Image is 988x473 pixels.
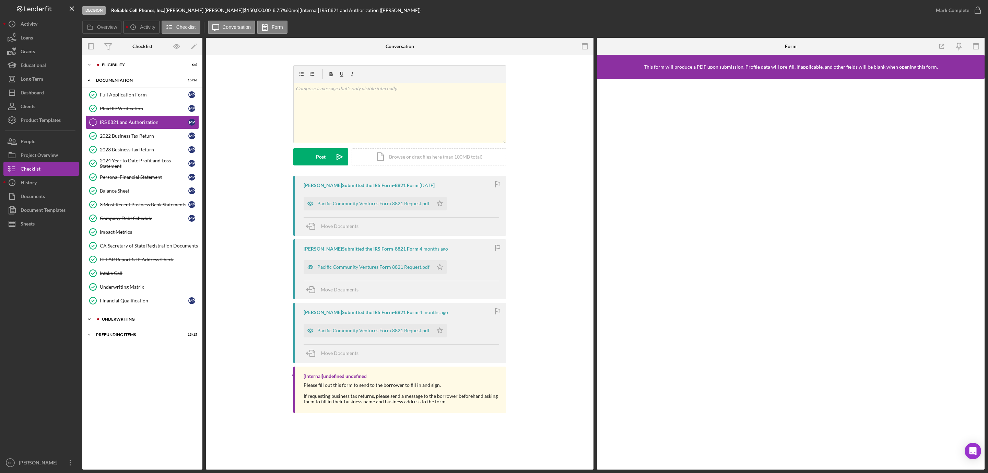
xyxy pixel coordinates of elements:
button: Move Documents [304,281,365,298]
div: Eligibility [102,63,180,67]
div: Underwriting Matrix [100,284,199,290]
div: M P [188,119,195,126]
div: 13 / 15 [185,333,197,337]
div: CLEAR Report & IP Address Check [100,257,199,262]
div: Mark Complete [936,3,969,17]
a: Impact Metrics [86,225,199,239]
div: [PERSON_NAME] Submitted the IRS Form-8821 Form [304,246,419,252]
div: 2022 Business Tax Return [100,133,188,139]
button: Activity [123,21,160,34]
a: CLEAR Report & IP Address Check [86,253,199,266]
div: M P [188,91,195,98]
button: Mark Complete [929,3,985,17]
a: Company Debt ScheduleMP [86,211,199,225]
a: Plaid ID VerificationMP [86,102,199,115]
div: Company Debt Schedule [100,216,188,221]
div: Prefunding Items [96,333,180,337]
span: Move Documents [321,287,358,292]
div: M P [188,146,195,153]
div: Conversation [386,44,414,49]
div: 3 Most Recent Business Bank Statements [100,202,188,207]
div: | [Internal] IRS 8821 and Authorization ([PERSON_NAME]) [298,8,421,13]
button: Form [257,21,287,34]
label: Overview [97,24,117,30]
a: 2024 Year to Date Profit and Loss StatementMP [86,157,199,170]
div: Open Intercom Messenger [965,443,981,459]
div: M P [188,215,195,222]
div: M P [188,187,195,194]
div: M P [188,201,195,208]
a: Full Application FormMP [86,88,199,102]
a: Intake Call [86,266,199,280]
time: 2025-05-14 01:38 [420,246,448,252]
div: M P [188,105,195,112]
div: Personal Financial Statement [100,174,188,180]
span: Move Documents [321,350,358,356]
div: [Internal] undefined undefined [304,373,367,379]
div: Financial Qualification [100,298,188,303]
div: Full Application Form [100,92,188,97]
div: This form will produce a PDF upon submission. Profile data will pre-fill, if applicable, and othe... [644,64,938,70]
label: Form [272,24,283,30]
button: Move Documents [304,345,365,362]
text: SS [8,461,13,465]
a: IRS 8821 and AuthorizationMP [86,115,199,129]
div: 8.75 % [273,8,286,13]
div: $150,000.00 [244,8,273,13]
a: CA Secretary of State Registration Documents [86,239,199,253]
button: SS[PERSON_NAME] [3,456,79,470]
div: Please fill out this form to send to the borrower to fill in and sign. If requesting business tax... [304,382,499,404]
div: Intake Call [100,270,199,276]
div: Post [316,148,326,165]
button: Pacific Community Ventures Form 8821 Request.pdf [304,260,447,274]
label: Checklist [176,24,196,30]
button: Pacific Community Ventures Form 8821 Request.pdf [304,197,447,210]
button: Move Documents [304,218,365,235]
div: M P [188,297,195,304]
label: Conversation [223,24,251,30]
div: Documentation [96,78,180,82]
button: Conversation [208,21,256,34]
div: Impact Metrics [100,229,199,235]
button: Overview [82,21,121,34]
div: 6 / 6 [185,63,197,67]
label: Activity [140,24,155,30]
a: Underwriting Matrix [86,280,199,294]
